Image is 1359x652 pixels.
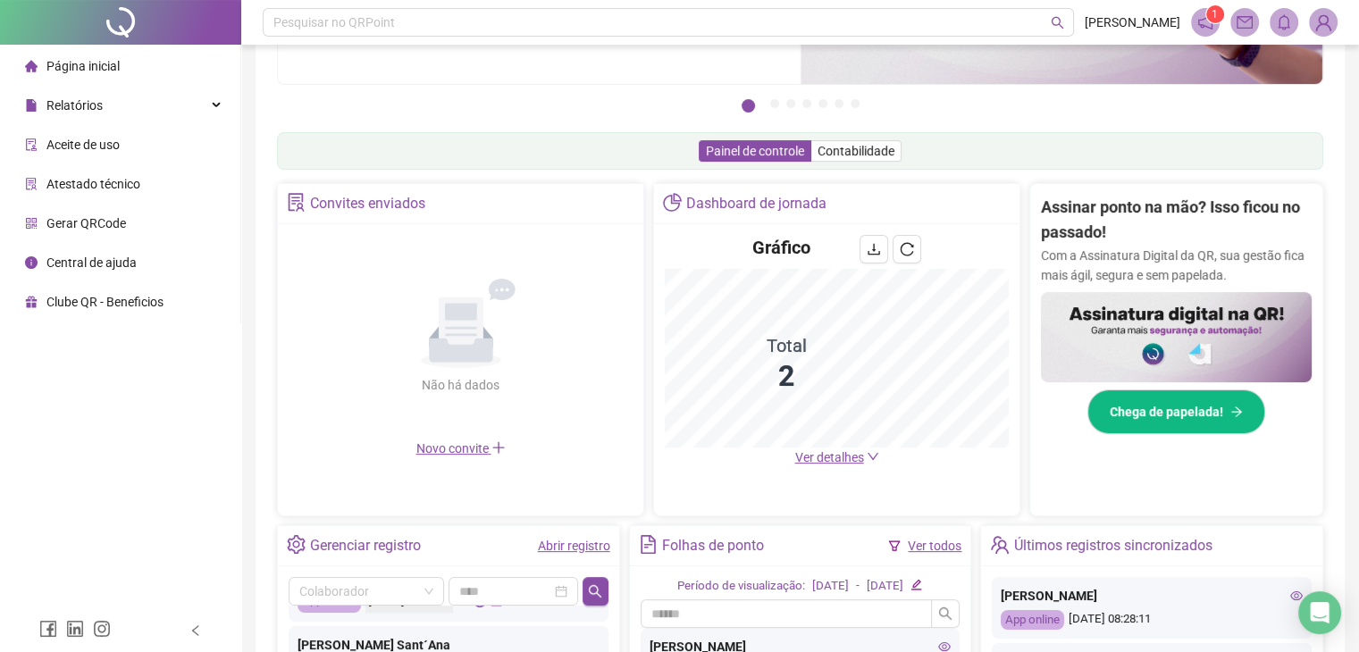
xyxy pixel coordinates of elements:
[416,441,506,456] span: Novo convite
[46,295,164,309] span: Clube QR - Beneficios
[752,235,810,260] h4: Gráfico
[46,138,120,152] span: Aceite de uso
[1087,389,1265,434] button: Chega de papelada!
[1197,14,1213,30] span: notification
[310,188,425,219] div: Convites enviados
[856,577,860,596] div: -
[46,59,120,73] span: Página inicial
[310,531,421,561] div: Gerenciar registro
[588,584,602,598] span: search
[867,450,879,463] span: down
[1041,246,1312,285] p: Com a Assinatura Digital da QR, sua gestão fica mais ágil, segura e sem papelada.
[835,99,843,108] button: 6
[46,216,126,230] span: Gerar QRCode
[662,531,764,561] div: Folhas de ponto
[990,535,1009,554] span: team
[770,99,779,108] button: 2
[1051,16,1064,29] span: search
[818,99,827,108] button: 5
[93,620,111,638] span: instagram
[686,188,826,219] div: Dashboard de jornada
[46,98,103,113] span: Relatórios
[1085,13,1180,32] span: [PERSON_NAME]
[1276,14,1292,30] span: bell
[1206,5,1224,23] sup: 1
[1110,402,1223,422] span: Chega de papelada!
[46,177,140,191] span: Atestado técnico
[802,99,811,108] button: 4
[1014,531,1212,561] div: Últimos registros sincronizados
[25,99,38,112] span: file
[491,440,506,455] span: plus
[538,539,610,553] a: Abrir registro
[1041,195,1312,246] h2: Assinar ponto na mão? Isso ficou no passado!
[786,99,795,108] button: 3
[795,450,879,464] a: Ver detalhes down
[379,375,543,395] div: Não há dados
[25,60,38,72] span: home
[908,539,961,553] a: Ver todos
[25,296,38,308] span: gift
[938,606,952,621] span: search
[663,193,682,212] span: pie-chart
[1001,610,1303,631] div: [DATE] 08:28:11
[639,535,658,554] span: file-text
[1310,9,1337,36] img: 63975
[867,577,903,596] div: [DATE]
[25,178,38,190] span: solution
[910,579,922,590] span: edit
[1212,8,1218,21] span: 1
[1237,14,1253,30] span: mail
[742,99,755,113] button: 1
[25,256,38,269] span: info-circle
[287,193,306,212] span: solution
[867,242,881,256] span: download
[1290,589,1303,602] span: eye
[888,539,901,552] span: filter
[46,255,137,270] span: Central de ajuda
[818,144,894,158] span: Contabilidade
[1001,586,1303,606] div: [PERSON_NAME]
[39,620,57,638] span: facebook
[1298,591,1341,634] div: Open Intercom Messenger
[1230,405,1243,418] span: arrow-right
[795,450,864,464] span: Ver detalhes
[706,144,804,158] span: Painel de controle
[189,624,202,637] span: left
[287,535,306,554] span: setting
[25,217,38,230] span: qrcode
[25,138,38,151] span: audit
[851,99,860,108] button: 7
[677,577,805,596] div: Período de visualização:
[900,242,914,256] span: reload
[1001,610,1064,631] div: App online
[66,620,84,638] span: linkedin
[812,577,849,596] div: [DATE]
[1041,292,1312,382] img: banner%2F02c71560-61a6-44d4-94b9-c8ab97240462.png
